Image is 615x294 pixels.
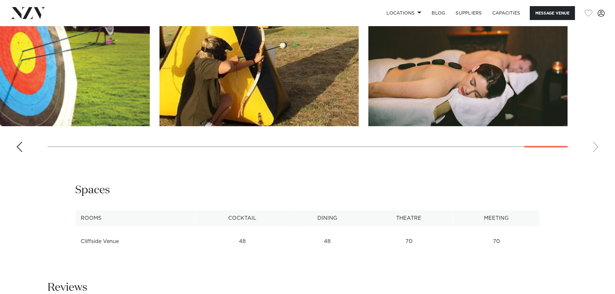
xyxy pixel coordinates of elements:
[530,6,575,20] button: Message Venue
[453,210,540,226] th: Meeting
[75,210,195,226] th: Rooms
[450,6,487,20] a: SUPPLIERS
[75,183,110,198] h2: Spaces
[290,234,365,249] td: 48
[426,6,450,20] a: BLOG
[290,210,365,226] th: Dining
[75,234,195,249] td: Cliffside Venue
[453,234,540,249] td: 70
[365,210,453,226] th: Theatre
[195,234,290,249] td: 48
[365,234,453,249] td: 70
[487,6,526,20] a: Capacities
[381,6,426,20] a: Locations
[195,210,290,226] th: Cocktail
[10,7,46,19] img: nzv-logo.png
